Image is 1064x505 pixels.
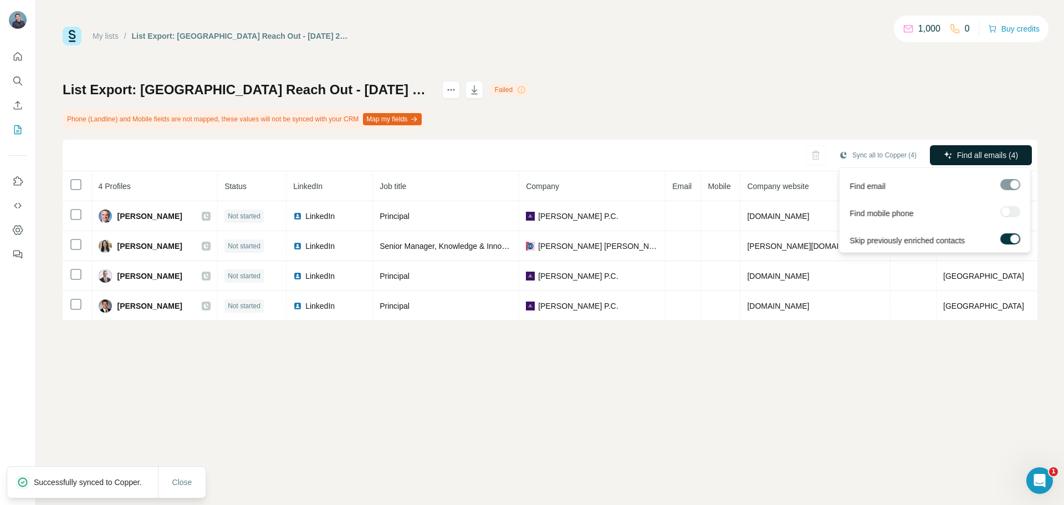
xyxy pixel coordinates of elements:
a: My lists [93,32,119,40]
span: LinkedIn [305,271,335,282]
span: 1 [1049,467,1058,476]
button: Use Surfe on LinkedIn [9,171,27,191]
span: [DOMAIN_NAME] [747,302,809,310]
span: Find email [850,181,886,192]
img: LinkedIn logo [293,272,302,280]
span: [DOMAIN_NAME] [747,272,809,280]
button: Use Surfe API [9,196,27,216]
img: Surfe Logo [63,27,81,45]
img: company-logo [526,212,535,221]
button: Feedback [9,244,27,264]
span: [PERSON_NAME][DOMAIN_NAME] [747,242,873,251]
span: Find mobile phone [850,208,913,219]
button: Find all emails (4) [930,145,1032,165]
button: Quick start [9,47,27,67]
span: [GEOGRAPHIC_DATA] [943,272,1024,280]
img: LinkedIn logo [293,212,302,221]
img: company-logo [526,272,535,280]
button: Map my fields [363,113,422,125]
img: Avatar [9,11,27,29]
button: Sync all to Copper (4) [831,147,924,164]
span: [PERSON_NAME] [117,241,182,252]
div: List Export: [GEOGRAPHIC_DATA] Reach Out - [DATE] 21:48 [132,30,352,42]
img: company-logo [526,242,535,251]
span: Principal [380,302,410,310]
p: 1,000 [918,22,940,35]
li: / [124,30,126,42]
span: LinkedIn [293,182,323,191]
span: [PERSON_NAME] [117,211,182,222]
span: Close [172,477,192,488]
span: [GEOGRAPHIC_DATA] [943,302,1024,310]
span: Not started [228,271,260,281]
span: Not started [228,211,260,221]
p: 0 [965,22,970,35]
span: Principal [380,272,410,280]
span: Mobile [708,182,730,191]
img: LinkedIn logo [293,242,302,251]
span: Company website [747,182,809,191]
div: Failed [491,83,529,96]
span: Not started [228,241,260,251]
span: [PERSON_NAME] P.C. [538,300,618,312]
span: Status [224,182,247,191]
img: Avatar [99,269,112,283]
img: company-logo [526,302,535,310]
button: Buy credits [988,21,1040,37]
span: LinkedIn [305,211,335,222]
span: Job title [380,182,406,191]
div: Phone (Landline) and Mobile fields are not mapped, these values will not be synced with your CRM [63,110,424,129]
button: Search [9,71,27,91]
span: [PERSON_NAME] [117,300,182,312]
span: Not started [228,301,260,311]
img: Avatar [99,299,112,313]
span: 4 Profiles [99,182,131,191]
span: [PERSON_NAME] [117,271,182,282]
span: Skip previously enriched contacts [850,235,965,246]
button: Close [165,472,200,492]
span: [DOMAIN_NAME] [747,212,809,221]
span: [PERSON_NAME] [PERSON_NAME] [538,241,658,252]
button: My lists [9,120,27,140]
span: [PERSON_NAME] P.C. [538,271,618,282]
span: [PERSON_NAME] P.C. [538,211,618,222]
button: actions [442,81,460,99]
p: Successfully synced to Copper. [34,477,151,488]
img: Avatar [99,210,112,223]
img: LinkedIn logo [293,302,302,310]
span: Email [672,182,692,191]
span: Senior Manager, Knowledge & Innovation, Client Solutions [380,242,581,251]
img: Avatar [99,239,112,253]
iframe: Intercom live chat [1026,467,1053,494]
span: LinkedIn [305,300,335,312]
span: LinkedIn [305,241,335,252]
button: Enrich CSV [9,95,27,115]
span: Company [526,182,559,191]
span: Find all emails (4) [957,150,1018,161]
span: Principal [380,212,410,221]
h1: List Export: [GEOGRAPHIC_DATA] Reach Out - [DATE] 21:48 [63,81,432,99]
button: Dashboard [9,220,27,240]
